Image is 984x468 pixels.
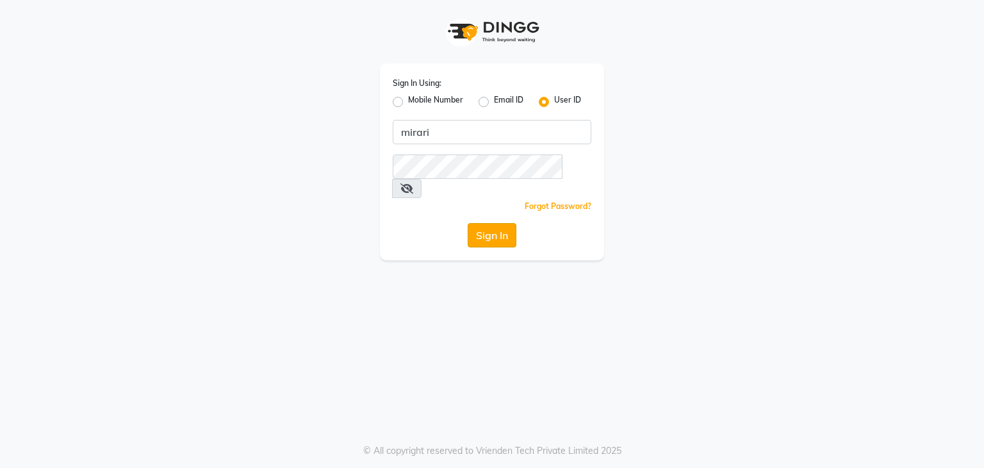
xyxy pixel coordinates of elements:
[525,201,591,211] a: Forgot Password?
[494,94,523,110] label: Email ID
[408,94,463,110] label: Mobile Number
[393,155,562,179] input: Username
[468,223,516,247] button: Sign In
[441,13,543,51] img: logo1.svg
[554,94,581,110] label: User ID
[393,120,591,144] input: Username
[393,78,441,89] label: Sign In Using:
